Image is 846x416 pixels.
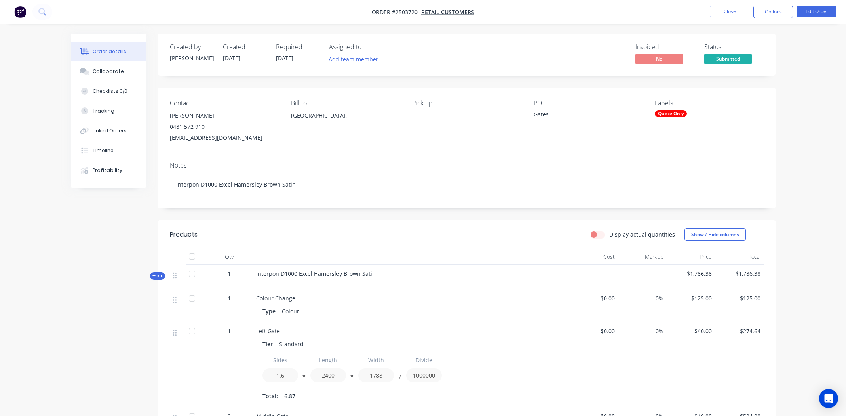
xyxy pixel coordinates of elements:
[372,8,421,16] span: Order #2503720 -
[256,294,295,302] span: Colour Change
[670,269,712,278] span: $1,786.38
[170,43,213,51] div: Created by
[71,81,146,101] button: Checklists 0/0
[256,270,376,277] span: Interpon D1000 Excel Hamersley Brown Satin
[262,368,298,382] input: Value
[170,99,278,107] div: Contact
[534,99,642,107] div: PO
[291,99,399,107] div: Bill to
[718,327,760,335] span: $274.64
[324,54,382,65] button: Add team member
[570,249,618,265] div: Cost
[71,101,146,121] button: Tracking
[618,249,667,265] div: Markup
[93,107,114,114] div: Tracking
[71,141,146,160] button: Timeline
[276,43,319,51] div: Required
[223,54,240,62] span: [DATE]
[71,121,146,141] button: Linked Orders
[635,54,683,64] span: No
[670,327,712,335] span: $40.00
[358,353,394,367] input: Label
[310,353,346,367] input: Label
[406,368,442,382] input: Value
[655,99,763,107] div: Labels
[150,272,165,280] div: Kit
[170,162,764,169] div: Notes
[93,68,124,75] div: Collaborate
[170,121,278,132] div: 0481 572 910
[170,172,764,197] div: Interpon D1000 Excel Hamersley Brown Satin
[276,338,307,350] div: Standard
[262,353,298,367] input: Label
[704,54,752,66] button: Submitted
[228,269,231,278] span: 1
[421,8,474,16] a: Retail Customers
[256,327,280,335] span: Left Gate
[284,392,295,400] span: 6.87
[93,167,122,174] div: Profitability
[170,54,213,62] div: [PERSON_NAME]
[291,110,399,135] div: [GEOGRAPHIC_DATA],
[704,54,752,64] span: Submitted
[93,147,114,154] div: Timeline
[223,43,266,51] div: Created
[358,368,394,382] input: Value
[71,42,146,61] button: Order details
[93,48,126,55] div: Order details
[93,127,127,134] div: Linked Orders
[621,327,663,335] span: 0%
[329,54,383,65] button: Add team member
[406,353,442,367] input: Label
[655,110,687,117] div: Quote Only
[396,375,404,381] button: /
[228,294,231,302] span: 1
[718,269,760,278] span: $1,786.38
[609,230,675,239] label: Display actual quantities
[262,338,276,350] div: Tier
[71,160,146,180] button: Profitability
[819,389,838,408] div: Open Intercom Messenger
[684,228,746,241] button: Show / Hide columns
[14,6,26,18] img: Factory
[228,327,231,335] span: 1
[205,249,253,265] div: Qty
[291,110,399,121] div: [GEOGRAPHIC_DATA],
[667,249,715,265] div: Price
[704,43,764,51] div: Status
[710,6,749,17] button: Close
[262,305,279,317] div: Type
[170,110,278,121] div: [PERSON_NAME]
[718,294,760,302] span: $125.00
[573,327,615,335] span: $0.00
[573,294,615,302] span: $0.00
[635,43,695,51] div: Invoiced
[93,88,127,95] div: Checklists 0/0
[670,294,712,302] span: $125.00
[71,61,146,81] button: Collaborate
[262,392,278,400] span: Total:
[152,273,163,279] span: Kit
[753,6,793,18] button: Options
[276,54,293,62] span: [DATE]
[715,249,764,265] div: Total
[310,368,346,382] input: Value
[534,110,633,121] div: Gates
[170,110,278,143] div: [PERSON_NAME]0481 572 910[EMAIL_ADDRESS][DOMAIN_NAME]
[170,230,198,239] div: Products
[797,6,836,17] button: Edit Order
[329,43,408,51] div: Assigned to
[279,305,302,317] div: Colour
[621,294,663,302] span: 0%
[170,132,278,143] div: [EMAIL_ADDRESS][DOMAIN_NAME]
[412,99,521,107] div: Pick up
